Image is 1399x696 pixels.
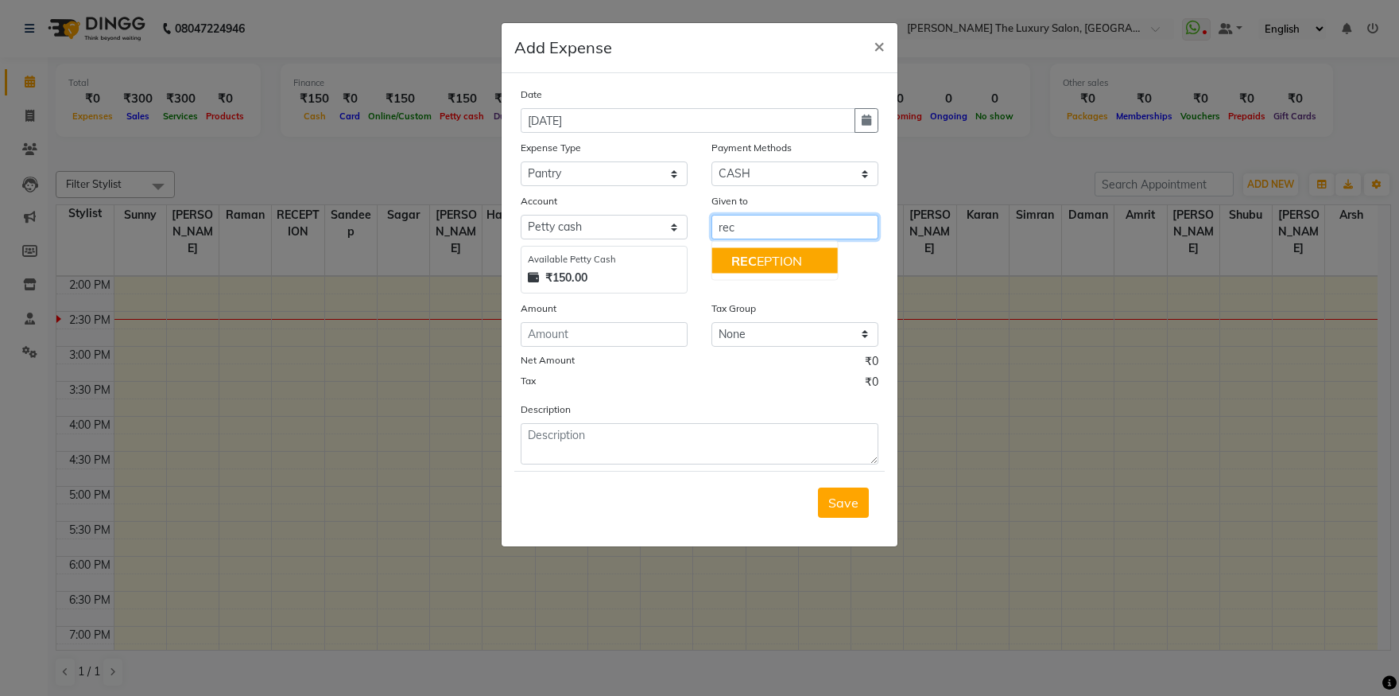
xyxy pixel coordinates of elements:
[731,253,757,269] span: REC
[828,495,858,511] span: Save
[521,87,542,102] label: Date
[521,322,688,347] input: Amount
[514,36,612,60] h5: Add Expense
[865,374,878,395] span: ₹0
[711,215,878,239] input: Given to
[731,253,802,269] ngb-highlight: EPTION
[711,301,756,316] label: Tax Group
[521,374,536,388] label: Tax
[521,301,556,316] label: Amount
[521,353,575,367] label: Net Amount
[521,194,557,208] label: Account
[521,141,581,155] label: Expense Type
[711,141,792,155] label: Payment Methods
[874,33,885,57] span: ×
[545,270,587,286] strong: ₹150.00
[818,488,869,518] button: Save
[711,194,748,208] label: Given to
[865,353,878,374] span: ₹0
[861,23,897,68] button: Close
[528,253,680,266] div: Available Petty Cash
[521,402,571,417] label: Description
